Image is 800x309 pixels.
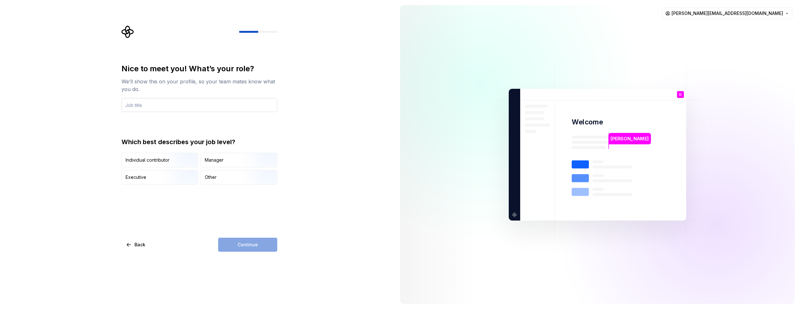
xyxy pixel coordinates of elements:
[126,174,146,180] div: Executive
[662,8,792,19] button: [PERSON_NAME][EMAIL_ADDRESS][DOMAIN_NAME]
[126,157,169,163] div: Individual contributor
[121,25,134,38] svg: Supernova Logo
[121,238,151,252] button: Back
[121,78,277,93] div: We’ll show this on your profile, so your team mates know what you do.
[572,117,603,127] p: Welcome
[121,64,277,74] div: Nice to meet you! What’s your role?
[121,98,277,112] input: Job title
[205,174,217,180] div: Other
[121,137,277,146] div: Which best describes your job level?
[610,135,649,142] p: [PERSON_NAME]
[672,10,783,17] span: [PERSON_NAME][EMAIL_ADDRESS][DOMAIN_NAME]
[134,242,145,248] span: Back
[205,157,224,163] div: Manager
[679,93,682,96] p: D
